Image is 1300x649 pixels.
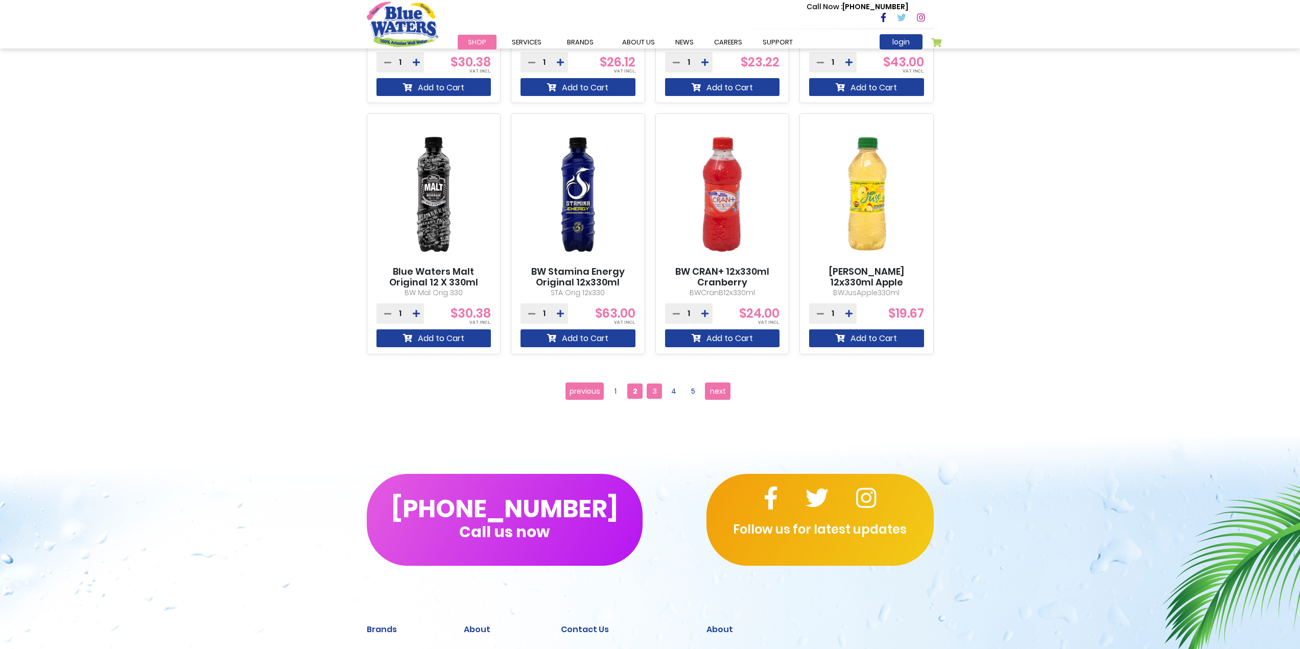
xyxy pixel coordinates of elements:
a: support [752,35,803,50]
span: $43.00 [883,54,924,70]
button: Add to Cart [521,78,635,96]
a: login [880,34,923,50]
img: Blue Waters Malt Original 12 X 330ml [376,123,491,266]
h2: Contact Us [561,624,691,634]
p: BW Mal Orig 330 [376,287,491,298]
button: Add to Cart [376,78,491,96]
button: Add to Cart [809,329,924,347]
span: $19.67 [888,305,924,322]
a: next [705,382,730,400]
span: Call Now : [807,2,842,12]
span: Shop [468,37,486,47]
p: BWJusApple330ml [809,287,924,298]
span: $24.00 [739,305,779,322]
span: next [710,383,726,399]
p: BWCranB12x330ml [665,287,780,298]
span: $26.12 [600,54,635,70]
a: 4 [666,383,681,399]
a: about us [612,35,665,50]
span: $30.38 [451,54,491,70]
span: $30.38 [451,305,491,322]
a: careers [704,35,752,50]
span: Services [512,37,541,47]
img: BW Stamina Energy Original 12x330ml [521,123,635,266]
a: [PERSON_NAME] 12x330ml Apple [809,266,924,288]
p: Follow us for latest updates [706,520,934,539]
button: Add to Cart [521,329,635,347]
a: BW CRAN+ 12x330ml Cranberry [665,266,780,288]
button: Add to Cart [665,78,780,96]
span: Call us now [459,529,550,535]
a: store logo [367,2,438,46]
h2: About [464,624,546,634]
button: Add to Cart [665,329,780,347]
a: Blue Waters Malt Original 12 X 330ml [376,266,491,288]
h2: About [706,624,934,634]
button: [PHONE_NUMBER]Call us now [367,474,643,566]
a: 3 [647,383,662,399]
a: 5 [686,383,701,399]
span: 2 [627,383,643,399]
img: BW Juse 12x330ml Apple [809,123,924,266]
p: STA Orig 12x330 [521,287,635,298]
a: BW Stamina Energy Original 12x330ml [521,266,635,288]
button: Add to Cart [809,78,924,96]
a: previous [565,382,604,400]
span: $23.22 [741,54,779,70]
span: previous [570,383,600,399]
p: [PHONE_NUMBER] [807,2,908,12]
a: News [665,35,704,50]
button: Add to Cart [376,329,491,347]
a: 1 [608,383,623,399]
h2: Brands [367,624,448,634]
span: $63.00 [595,305,635,322]
span: Brands [567,37,594,47]
img: BW CRAN+ 12x330ml Cranberry [665,123,780,266]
